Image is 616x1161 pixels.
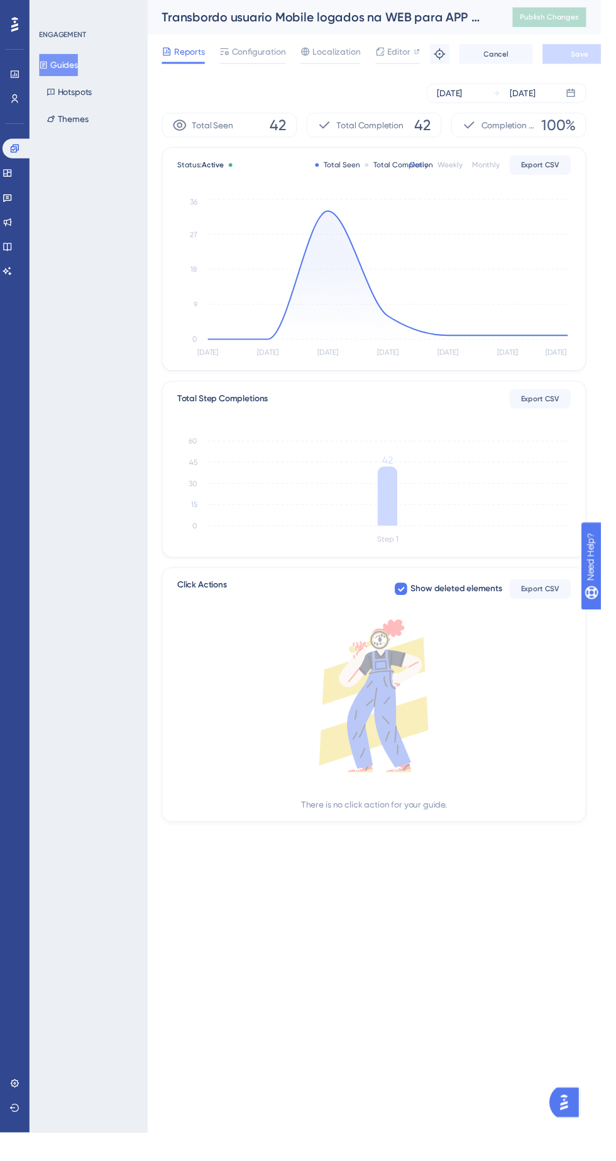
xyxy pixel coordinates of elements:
[182,164,229,174] span: Status:
[534,164,574,174] span: Export CSV
[448,357,470,366] tspan: [DATE]
[397,45,421,60] span: Editor
[484,164,512,174] div: Monthly
[471,45,546,65] button: Cancel
[523,88,549,103] div: [DATE]
[321,45,370,60] span: Localization
[392,465,403,477] tspan: 42
[199,308,202,316] tspan: 9
[197,535,202,543] tspan: 0
[197,121,239,136] span: Total Seen
[195,203,202,212] tspan: 36
[182,401,275,416] div: Total Step Completions
[179,45,210,60] span: Reports
[493,121,550,136] span: Completion Rate
[30,3,79,18] span: Need Help?
[202,357,224,366] tspan: [DATE]
[264,357,285,366] tspan: [DATE]
[40,111,98,133] button: Themes
[525,8,601,28] button: Publish Changes
[197,343,202,352] tspan: 0
[387,357,409,366] tspan: [DATE]
[534,404,574,414] span: Export CSV
[238,45,293,60] span: Configuration
[195,236,202,245] tspan: 27
[449,164,474,174] div: Weekly
[448,88,474,103] div: [DATE]
[345,121,414,136] span: Total Completion
[40,30,88,40] div: ENGAGEMENT
[194,491,202,500] tspan: 30
[522,399,585,419] button: Export CSV
[534,599,574,609] span: Export CSV
[326,357,347,366] tspan: [DATE]
[387,548,409,557] tspan: Step 1
[559,357,581,366] tspan: [DATE]
[277,118,294,138] span: 42
[533,13,593,23] span: Publish Changes
[166,9,494,26] div: Transbordo usuario Mobile logados na WEB para APP - de [DATE] até
[585,50,603,60] span: Save
[522,159,585,179] button: Export CSV
[195,272,202,281] tspan: 18
[309,817,458,832] div: There is no click action for your guide.
[207,165,229,174] span: Active
[194,448,202,457] tspan: 60
[510,357,531,366] tspan: [DATE]
[522,594,585,614] button: Export CSV
[182,592,233,615] span: Click Actions
[40,83,102,106] button: Hotspots
[555,118,590,138] span: 100%
[194,470,202,479] tspan: 45
[374,164,444,174] div: Total Completion
[425,118,442,138] span: 42
[421,596,515,611] span: Show deleted elements
[40,55,80,78] button: Guides
[496,50,522,60] span: Cancel
[196,513,202,522] tspan: 15
[563,1111,601,1149] iframe: UserGuiding AI Assistant Launcher
[323,164,369,174] div: Total Seen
